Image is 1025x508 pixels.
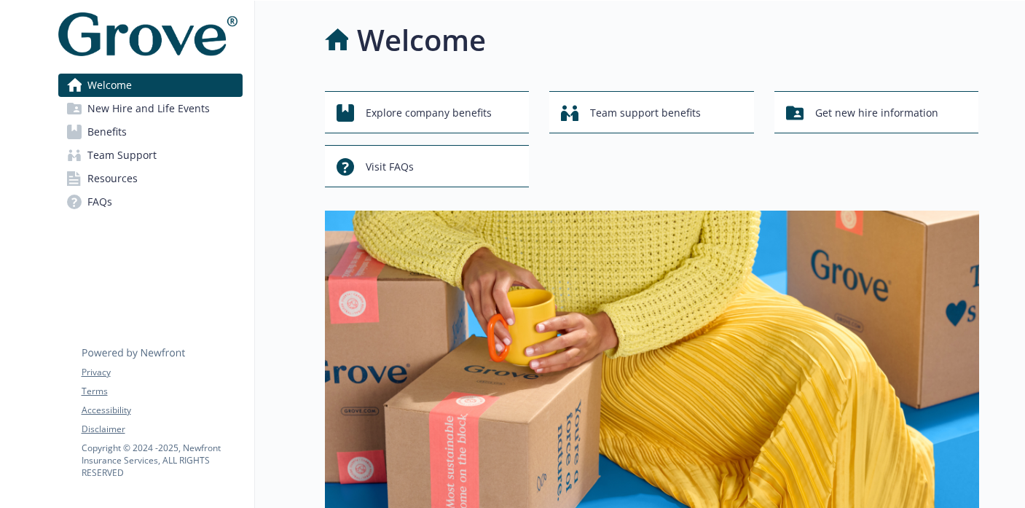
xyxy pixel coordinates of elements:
a: Disclaimer [82,423,242,436]
a: New Hire and Life Events [58,97,243,120]
span: Visit FAQs [366,153,414,181]
a: Welcome [58,74,243,97]
span: Welcome [87,74,132,97]
span: Team support benefits [590,99,701,127]
p: Copyright © 2024 - 2025 , Newfront Insurance Services, ALL RIGHTS RESERVED [82,442,242,479]
a: Team Support [58,144,243,167]
span: Benefits [87,120,127,144]
span: FAQs [87,190,112,214]
a: Benefits [58,120,243,144]
a: Privacy [82,366,242,379]
span: Resources [87,167,138,190]
span: Get new hire information [815,99,938,127]
button: Visit FAQs [325,145,530,187]
button: Team support benefits [549,91,754,133]
h1: Welcome [357,18,486,62]
span: New Hire and Life Events [87,97,210,120]
a: FAQs [58,190,243,214]
button: Get new hire information [774,91,979,133]
a: Accessibility [82,404,242,417]
a: Terms [82,385,242,398]
span: Explore company benefits [366,99,492,127]
button: Explore company benefits [325,91,530,133]
a: Resources [58,167,243,190]
span: Team Support [87,144,157,167]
